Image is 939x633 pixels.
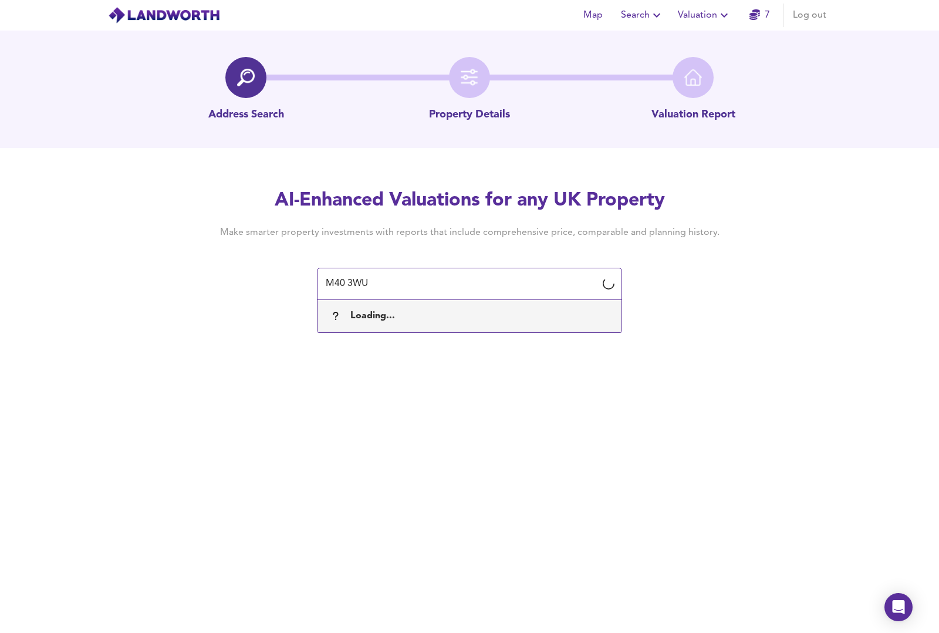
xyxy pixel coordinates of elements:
[651,107,735,123] p: Valuation Report
[202,188,737,214] h2: AI-Enhanced Valuations for any UK Property
[673,4,736,27] button: Valuation
[574,4,612,27] button: Map
[322,273,599,295] input: Enter a postcode to start...
[678,7,731,23] span: Valuation
[749,7,770,23] a: 7
[461,69,478,86] img: filter-icon
[788,4,831,27] button: Log out
[793,7,826,23] span: Log out
[621,7,664,23] span: Search
[741,4,778,27] button: 7
[616,4,668,27] button: Search
[579,7,607,23] span: Map
[884,593,913,621] div: Open Intercom Messenger
[237,69,255,86] img: search-icon
[429,107,510,123] p: Property Details
[684,69,702,86] img: home-icon
[208,107,284,123] p: Address Search
[350,311,395,321] span: Loading...
[108,6,220,24] img: logo
[202,226,737,239] h4: Make smarter property investments with reports that include comprehensive price, comparable and p...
